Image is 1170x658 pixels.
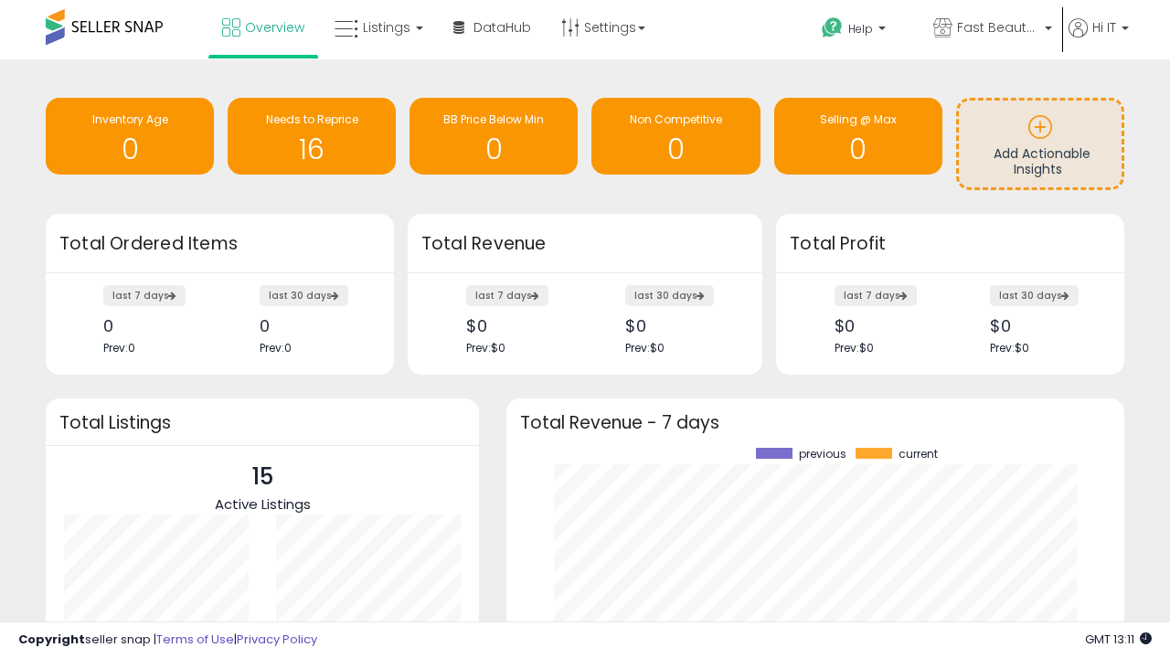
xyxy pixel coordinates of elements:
span: DataHub [473,18,531,37]
span: Prev: $0 [835,340,874,356]
h3: Total Profit [790,231,1111,257]
h1: 0 [783,134,933,164]
i: Get Help [821,16,844,39]
span: Prev: 0 [103,340,135,356]
label: last 7 days [835,285,917,306]
span: Listings [363,18,410,37]
a: BB Price Below Min 0 [409,98,578,175]
span: BB Price Below Min [443,111,544,127]
div: $0 [990,316,1092,335]
a: Privacy Policy [237,631,317,648]
a: Terms of Use [156,631,234,648]
span: Prev: $0 [990,340,1029,356]
div: 0 [103,316,206,335]
label: last 7 days [103,285,186,306]
span: Fast Beauty ([GEOGRAPHIC_DATA]) [957,18,1039,37]
span: Prev: 0 [260,340,292,356]
span: Inventory Age [92,111,168,127]
strong: Copyright [18,631,85,648]
label: last 30 days [260,285,348,306]
div: $0 [466,316,571,335]
h1: 0 [601,134,750,164]
h3: Total Revenue - 7 days [520,416,1111,430]
div: $0 [835,316,937,335]
label: last 30 days [625,285,714,306]
h3: Total Revenue [421,231,749,257]
span: Hi IT [1092,18,1116,37]
span: Non Competitive [630,111,722,127]
span: 2025-08-18 13:11 GMT [1085,631,1152,648]
span: Help [848,21,873,37]
span: current [899,448,938,461]
h1: 16 [237,134,387,164]
span: Needs to Reprice [266,111,358,127]
span: Prev: $0 [625,340,665,356]
h3: Total Listings [59,416,465,430]
a: Non Competitive 0 [591,98,760,175]
span: Selling @ Max [820,111,897,127]
a: Hi IT [1069,18,1129,59]
a: Selling @ Max 0 [774,98,942,175]
h1: 0 [55,134,205,164]
div: $0 [625,316,730,335]
div: 0 [260,316,362,335]
a: Help [807,3,917,59]
h1: 0 [419,134,569,164]
div: seller snap | | [18,631,317,649]
label: last 30 days [990,285,1079,306]
span: previous [799,448,846,461]
label: last 7 days [466,285,548,306]
span: Add Actionable Insights [994,144,1090,179]
span: Active Listings [215,494,311,514]
span: Prev: $0 [466,340,505,356]
a: Inventory Age 0 [46,98,214,175]
h3: Total Ordered Items [59,231,380,257]
p: 15 [215,460,311,494]
span: Overview [245,18,304,37]
a: Needs to Reprice 16 [228,98,396,175]
a: Add Actionable Insights [959,101,1122,187]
